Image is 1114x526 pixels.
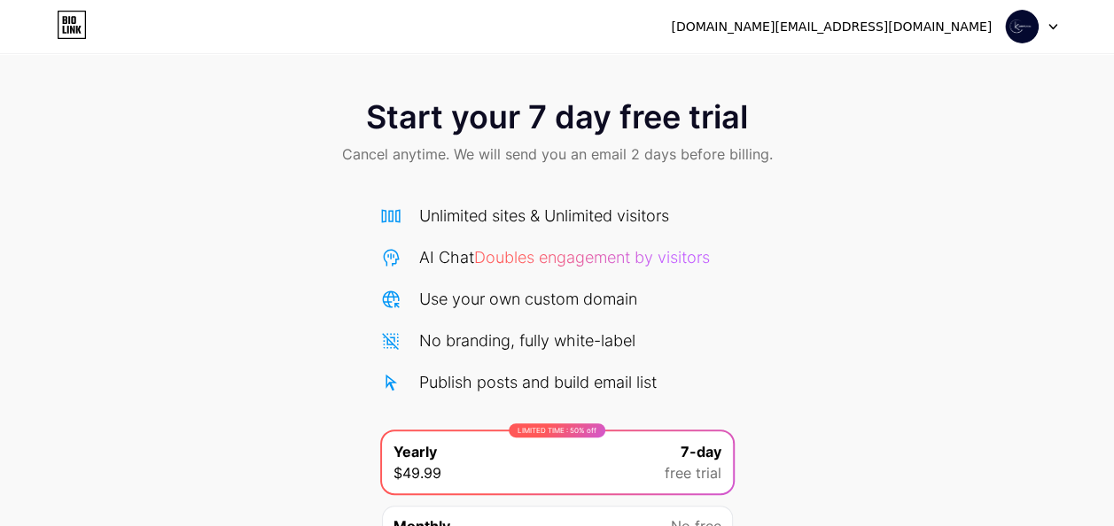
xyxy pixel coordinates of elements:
[419,204,669,228] div: Unlimited sites & Unlimited visitors
[509,423,605,437] div: LIMITED TIME : 50% off
[419,287,637,311] div: Use your own custom domain
[419,370,657,394] div: Publish posts and build email list
[681,441,721,462] span: 7-day
[393,462,441,483] span: $49.99
[474,248,710,267] span: Doubles engagement by visitors
[342,143,773,165] span: Cancel anytime. We will send you an email 2 days before billing.
[671,18,992,36] div: [DOMAIN_NAME][EMAIL_ADDRESS][DOMAIN_NAME]
[419,245,710,269] div: AI Chat
[393,441,437,462] span: Yearly
[1005,10,1039,43] img: ktalentsasia25
[366,99,748,135] span: Start your 7 day free trial
[665,462,721,483] span: free trial
[419,329,635,352] div: No branding, fully white-label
